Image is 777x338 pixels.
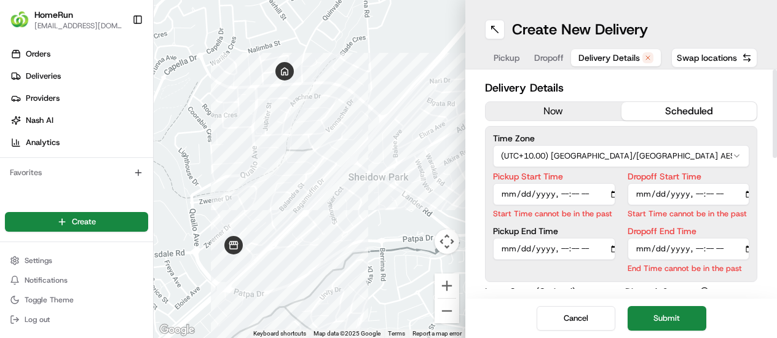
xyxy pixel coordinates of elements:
[493,172,615,181] label: Pickup Start Time
[494,52,519,64] span: Pickup
[625,287,758,296] label: Dispatch Strategy
[628,172,750,181] label: Dropoff Start Time
[671,48,757,68] button: Swap locations
[5,291,148,309] button: Toggle Theme
[537,306,615,331] button: Cancel
[628,306,706,331] button: Submit
[5,111,153,130] a: Nash AI
[157,322,197,338] img: Google
[314,330,381,337] span: Map data ©2025 Google
[5,66,153,86] a: Deliveries
[412,330,462,337] a: Report a map error
[485,287,618,296] label: Items Count (Optional)
[628,262,750,274] p: End Time cannot be in the past
[34,21,122,31] button: [EMAIL_ADDRESS][DOMAIN_NAME]
[10,10,30,29] img: HomeRun
[700,287,709,296] button: Dispatch Strategy
[25,315,50,324] span: Log out
[5,163,148,183] div: Favorites
[25,295,74,305] span: Toggle Theme
[5,252,148,269] button: Settings
[26,71,61,82] span: Deliveries
[628,208,750,219] p: Start Time cannot be in the past
[26,49,50,60] span: Orders
[486,102,621,120] button: now
[5,5,127,34] button: HomeRunHomeRun[EMAIL_ADDRESS][DOMAIN_NAME]
[157,322,197,338] a: Open this area in Google Maps (opens a new window)
[493,134,749,143] label: Time Zone
[253,329,306,338] button: Keyboard shortcuts
[485,79,757,96] h2: Delivery Details
[534,52,564,64] span: Dropoff
[26,137,60,148] span: Analytics
[5,133,153,152] a: Analytics
[435,229,459,254] button: Map camera controls
[26,93,60,104] span: Providers
[621,102,757,120] button: scheduled
[435,273,459,298] button: Zoom in
[34,9,73,21] button: HomeRun
[578,52,640,64] span: Delivery Details
[25,256,52,265] span: Settings
[512,20,648,39] h1: Create New Delivery
[493,208,615,219] p: Start Time cannot be in the past
[493,227,615,235] label: Pickup End Time
[435,299,459,323] button: Zoom out
[628,227,750,235] label: Dropoff End Time
[72,216,96,227] span: Create
[5,311,148,328] button: Log out
[5,44,153,64] a: Orders
[5,272,148,289] button: Notifications
[388,330,405,337] a: Terms
[677,52,737,64] span: Swap locations
[5,88,153,108] a: Providers
[26,115,53,126] span: Nash AI
[25,275,68,285] span: Notifications
[5,212,148,232] button: Create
